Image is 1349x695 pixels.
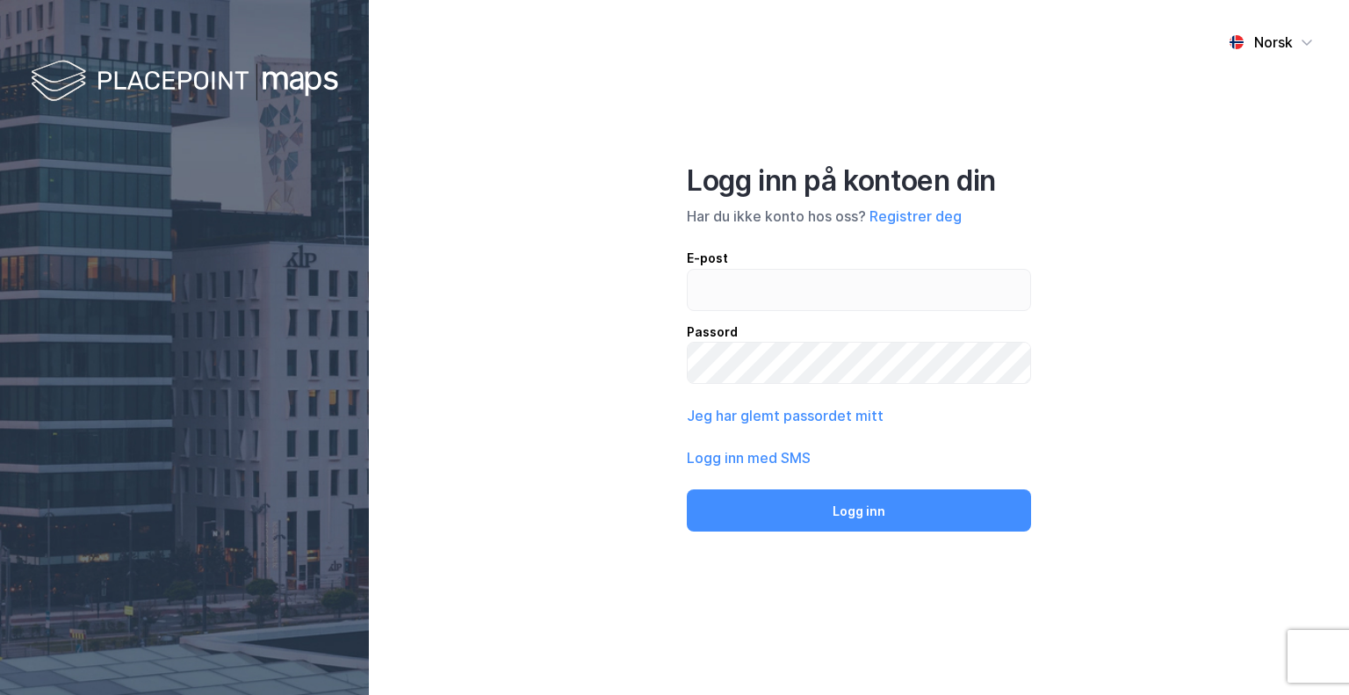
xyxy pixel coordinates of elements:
[1254,32,1293,53] div: Norsk
[687,405,884,426] button: Jeg har glemt passordet mitt
[687,206,1031,227] div: Har du ikke konto hos oss?
[687,322,1031,343] div: Passord
[687,248,1031,269] div: E-post
[31,56,338,108] img: logo-white.f07954bde2210d2a523dddb988cd2aa7.svg
[687,447,811,468] button: Logg inn med SMS
[687,163,1031,199] div: Logg inn på kontoen din
[869,206,962,227] button: Registrer deg
[687,489,1031,532] button: Logg inn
